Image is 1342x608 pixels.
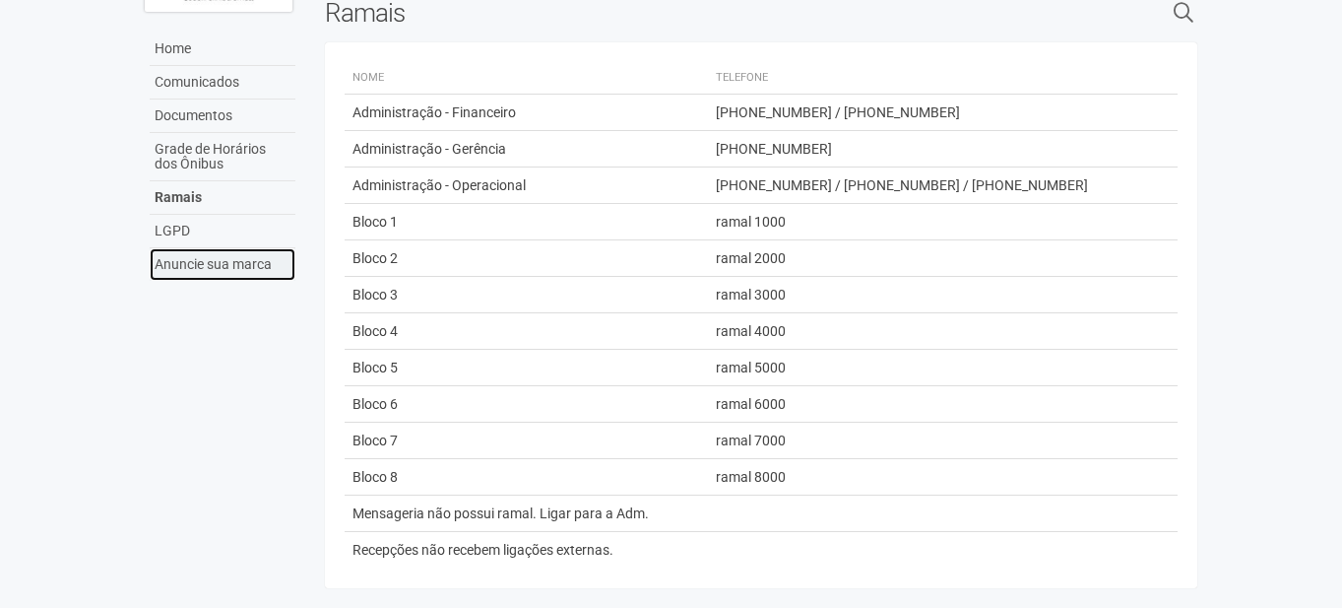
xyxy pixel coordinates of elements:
[150,181,295,215] a: Ramais
[716,469,786,485] span: ramal 8000
[352,469,398,485] span: Bloco 8
[352,506,649,521] span: Mensageria não possui ramal. Ligar para a Adm.
[708,62,1160,95] th: Telefone
[352,433,398,448] span: Bloco 7
[352,141,506,157] span: Administração - Gerência
[716,177,1088,193] span: [PHONE_NUMBER] / [PHONE_NUMBER] / [PHONE_NUMBER]
[345,62,708,95] th: Nome
[716,287,786,303] span: ramal 3000
[352,104,516,120] span: Administração - Financeiro
[150,248,295,281] a: Anuncie sua marca
[150,100,295,133] a: Documentos
[716,214,786,230] span: ramal 1000
[352,360,398,375] span: Bloco 5
[716,104,960,120] span: [PHONE_NUMBER] / [PHONE_NUMBER]
[352,542,613,558] span: Recepções não recebem ligações externas.
[716,433,786,448] span: ramal 7000
[716,250,786,266] span: ramal 2000
[150,33,295,66] a: Home
[150,133,295,181] a: Grade de Horários dos Ônibus
[716,323,786,339] span: ramal 4000
[150,66,295,100] a: Comunicados
[716,141,832,157] span: [PHONE_NUMBER]
[352,287,398,303] span: Bloco 3
[150,215,295,248] a: LGPD
[352,396,398,412] span: Bloco 6
[352,323,398,339] span: Bloco 4
[352,177,526,193] span: Administração - Operacional
[716,360,786,375] span: ramal 5000
[716,396,786,412] span: ramal 6000
[352,250,398,266] span: Bloco 2
[352,214,398,230] span: Bloco 1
